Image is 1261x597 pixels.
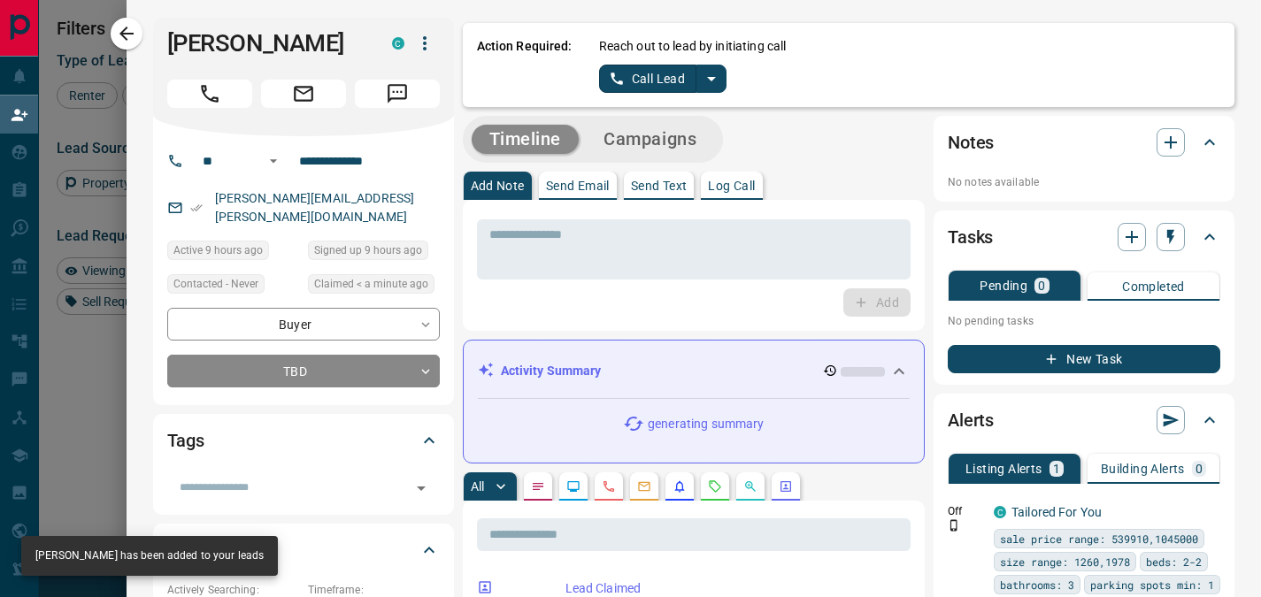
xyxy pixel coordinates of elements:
div: Tasks [948,216,1220,258]
p: 1 [1053,463,1060,475]
p: Listing Alerts [965,463,1042,475]
div: Activity Summary [478,355,911,387]
p: Send Text [631,180,688,192]
svg: Listing Alerts [673,479,687,494]
button: Timeline [472,125,580,154]
svg: Calls [602,479,616,494]
span: Signed up 9 hours ago [314,241,422,259]
button: Call Lead [599,65,697,93]
div: Alerts [948,399,1220,441]
h2: Tags [167,426,204,455]
p: 0 [1038,279,1045,292]
p: Log Call [708,180,755,192]
p: No notes available [948,174,1220,190]
a: Tailored For You [1011,505,1102,519]
p: Send Email [546,180,610,192]
div: Tags [167,419,440,462]
span: sale price range: 539910,1045000 [1000,530,1198,547]
span: parking spots min: 1 [1090,576,1214,593]
span: beds: 2-2 [1146,553,1202,570]
p: Action Required: [477,37,573,93]
span: Email [261,80,346,108]
span: bathrooms: 3 [1000,576,1074,593]
div: Sat Sep 13 2025 [308,241,440,265]
p: Add Note [471,180,525,192]
div: [PERSON_NAME] has been added to your leads [35,541,264,570]
svg: Push Notification Only [948,519,960,532]
button: New Task [948,345,1220,373]
div: Buyer [167,308,440,341]
span: Message [355,80,440,108]
div: Sat Sep 13 2025 [167,241,299,265]
p: Completed [1122,280,1185,293]
p: Building Alerts [1101,463,1185,475]
button: Open [409,476,434,501]
div: Notes [948,121,1220,164]
svg: Emails [637,479,651,494]
a: [PERSON_NAME][EMAIL_ADDRESS][PERSON_NAME][DOMAIN_NAME] [215,191,415,224]
button: Open [263,150,284,172]
h2: Notes [948,128,994,157]
p: Reach out to lead by initiating call [599,37,787,56]
p: Activity Summary [501,362,602,380]
h2: Tasks [948,223,993,251]
button: Campaigns [586,125,714,154]
span: Claimed < a minute ago [314,275,428,293]
span: size range: 1260,1978 [1000,553,1130,570]
h1: [PERSON_NAME] [167,29,365,57]
span: Call [167,80,252,108]
svg: Email Verified [190,202,203,214]
p: No pending tasks [948,308,1220,334]
span: Contacted - Never [173,275,258,293]
svg: Notes [531,479,545,494]
svg: Opportunities [743,479,757,494]
div: Criteria [167,529,440,571]
svg: Requests [708,479,722,494]
div: condos.ca [994,506,1006,518]
svg: Lead Browsing Activity [566,479,581,494]
p: generating summary [648,415,764,433]
div: split button [599,65,727,93]
div: condos.ca [392,37,404,50]
div: Sat Sep 13 2025 [308,274,440,299]
h2: Alerts [948,406,994,434]
div: TBD [167,355,440,387]
p: Pending [980,279,1027,292]
p: Off [948,503,983,519]
svg: Agent Actions [779,479,793,494]
p: 0 [1196,463,1203,475]
p: All [471,480,485,493]
span: Active 9 hours ago [173,241,263,259]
